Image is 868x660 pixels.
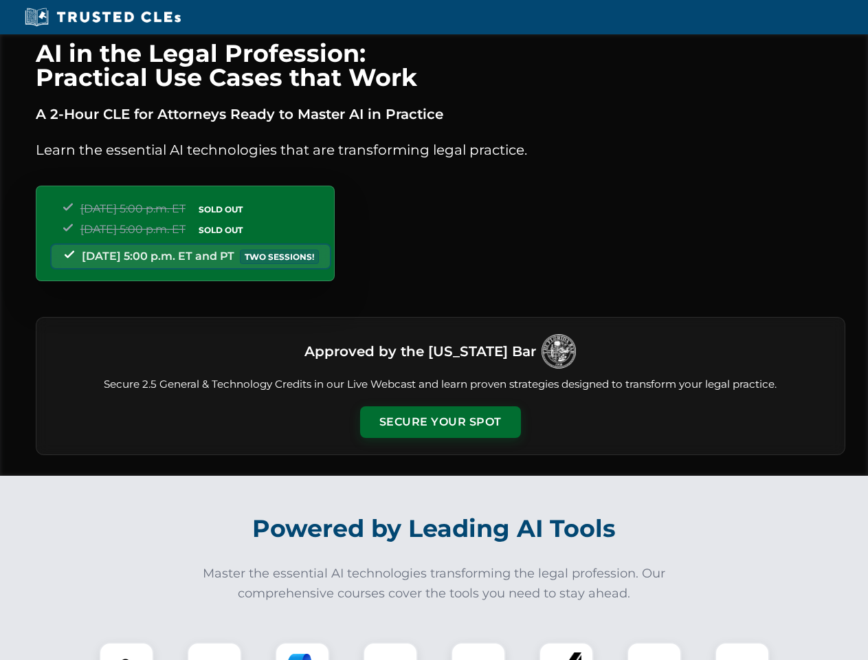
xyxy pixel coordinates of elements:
p: Learn the essential AI technologies that are transforming legal practice. [36,139,845,161]
span: [DATE] 5:00 p.m. ET [80,202,186,215]
h3: Approved by the [US_STATE] Bar [304,339,536,364]
button: Secure Your Spot [360,406,521,438]
img: Trusted CLEs [21,7,185,27]
p: Secure 2.5 General & Technology Credits in our Live Webcast and learn proven strategies designed ... [53,377,828,393]
img: Logo [542,334,576,368]
span: SOLD OUT [194,202,247,217]
span: SOLD OUT [194,223,247,237]
p: A 2-Hour CLE for Attorneys Ready to Master AI in Practice [36,103,845,125]
span: [DATE] 5:00 p.m. ET [80,223,186,236]
h2: Powered by Leading AI Tools [54,505,815,553]
h1: AI in the Legal Profession: Practical Use Cases that Work [36,41,845,89]
p: Master the essential AI technologies transforming the legal profession. Our comprehensive courses... [194,564,675,604]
